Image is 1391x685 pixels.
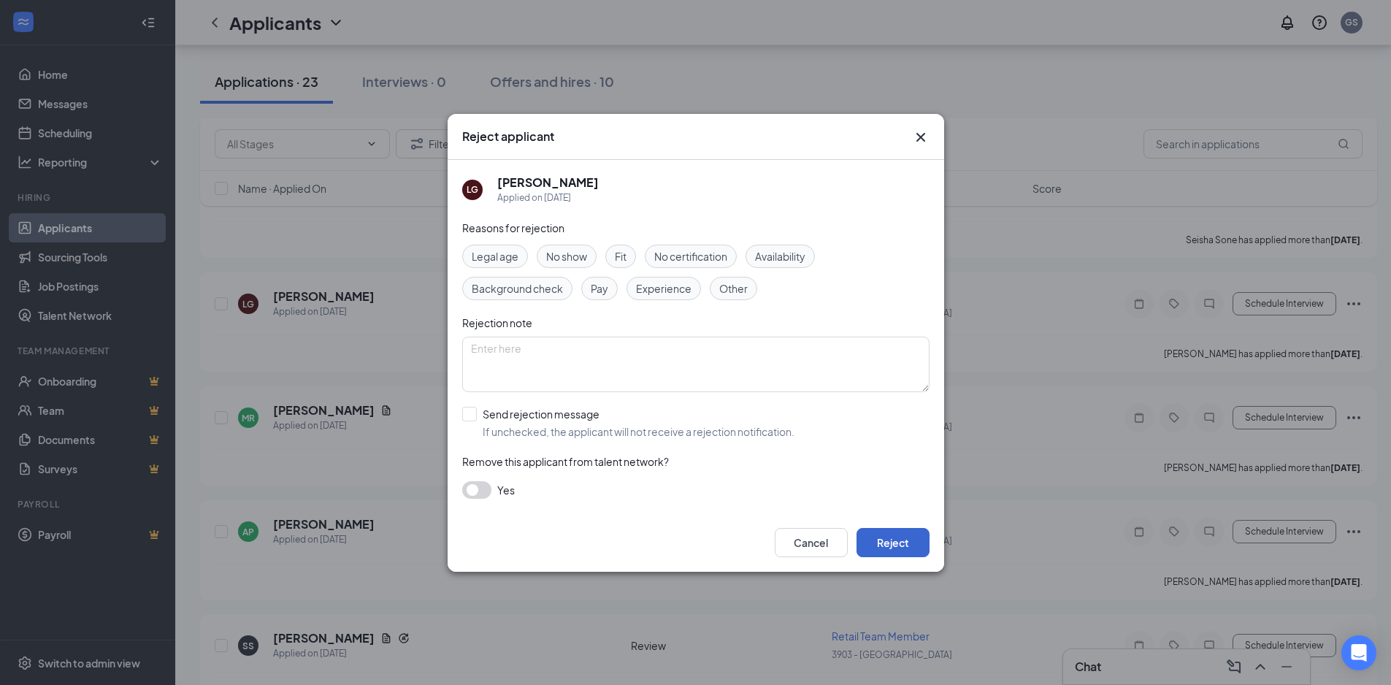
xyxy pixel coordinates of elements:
[719,280,748,296] span: Other
[1341,635,1376,670] div: Open Intercom Messenger
[636,280,691,296] span: Experience
[591,280,608,296] span: Pay
[615,248,626,264] span: Fit
[654,248,727,264] span: No certification
[462,455,669,468] span: Remove this applicant from talent network?
[546,248,587,264] span: No show
[912,129,930,146] button: Close
[472,280,563,296] span: Background check
[462,221,564,234] span: Reasons for rejection
[857,528,930,557] button: Reject
[755,248,805,264] span: Availability
[467,183,478,196] div: LG
[462,316,532,329] span: Rejection note
[912,129,930,146] svg: Cross
[497,175,599,191] h5: [PERSON_NAME]
[775,528,848,557] button: Cancel
[462,129,554,145] h3: Reject applicant
[497,481,515,499] span: Yes
[497,191,599,205] div: Applied on [DATE]
[472,248,518,264] span: Legal age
